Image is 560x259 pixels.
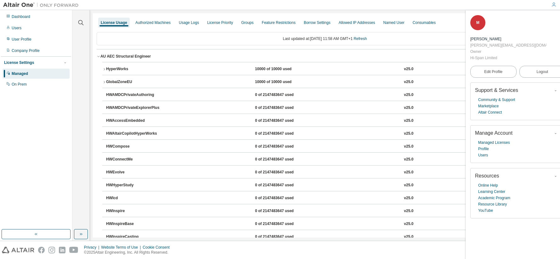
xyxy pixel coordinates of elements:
a: Refresh [354,37,367,41]
div: Allowed IP Addresses [339,20,375,25]
div: v25.0 [404,221,413,227]
div: HWIcd [106,195,163,201]
a: Edit Profile [470,66,517,78]
button: HWAMDCPrivateAuthoring0 of 2147483647 usedv25.0Expire date:[DATE] [106,88,547,102]
div: GlobalZoneEU [106,79,163,85]
button: HWEvolve0 of 2147483647 usedv25.0Expire date:[DATE] [106,166,547,179]
div: 0 of 2147483647 used [255,195,312,201]
a: Resource Library [478,201,507,207]
div: v25.0 [404,105,413,111]
div: v25.0 [404,157,413,162]
div: License Priority [207,20,233,25]
a: Learning Center [478,189,505,195]
button: HWInspire0 of 2147483647 usedv25.0Expire date:[DATE] [106,204,547,218]
div: License Settings [4,60,34,65]
div: 0 of 2147483647 used [255,170,312,175]
div: HWInspireCasting [106,234,163,240]
div: HWConnectMe [106,157,163,162]
div: v25.0 [404,208,413,214]
span: Edit Profile [484,69,502,74]
button: AU AEC Structural EngineerLicense ID: 126005 [97,49,553,63]
div: v25.0 [404,79,413,85]
img: Altair One [3,2,82,8]
div: v25.0 [404,131,413,137]
div: HWAltairCopilotHyperWorks [106,131,163,137]
div: Dashboard [12,14,30,19]
a: Community & Support [478,97,515,103]
img: facebook.svg [38,247,45,253]
div: Managed [12,71,28,76]
div: 0 of 2147483647 used [255,208,312,214]
button: HWInspireBase0 of 2147483647 usedv25.0Expire date:[DATE] [106,217,547,231]
span: Resources [475,173,499,178]
div: 0 of 2147483647 used [255,183,312,188]
p: © 2025 Altair Engineering, Inc. All Rights Reserved. [84,250,173,255]
img: instagram.svg [48,247,55,253]
div: [PERSON_NAME][EMAIL_ADDRESS][DOMAIN_NAME] [470,42,546,48]
span: Manage Account [475,130,512,136]
div: HWAccessEmbedded [106,118,163,124]
a: Online Help [478,182,498,189]
div: Privacy [84,245,101,250]
a: Altair Connect [478,109,502,115]
div: v25.0 [404,118,413,124]
span: Support & Services [475,87,518,93]
span: Logout [536,69,548,75]
div: Usage Logs [179,20,199,25]
button: HWHyperStudy0 of 2147483647 usedv25.0Expire date:[DATE] [106,178,547,192]
span: M [476,20,479,25]
div: Martin Woodward [470,36,546,42]
div: Hi-Span Limited [470,55,546,61]
div: AU AEC Structural Engineer [100,54,151,59]
img: linkedin.svg [59,247,65,253]
div: 10000 of 10000 used [255,79,312,85]
a: Managed Licenses [478,139,510,146]
div: License Usage [101,20,127,25]
div: v25.0 [404,144,413,149]
div: v25.0 [404,234,413,240]
div: 0 of 2147483647 used [255,105,312,111]
div: 0 of 2147483647 used [255,157,312,162]
button: HWIcd0 of 2147483647 usedv25.0Expire date:[DATE] [106,191,547,205]
button: HWAMDCPrivateExplorerPlus0 of 2147483647 usedv25.0Expire date:[DATE] [106,101,547,115]
div: HWAMDCPrivateAuthoring [106,92,163,98]
a: Marketplace [478,103,499,109]
div: Last updated at: [DATE] 11:58 AM GMT+1 [97,32,553,45]
button: GlobalZoneEU10000 of 10000 usedv25.0Expire date:[DATE] [102,75,547,89]
div: HyperWorks [106,66,163,72]
div: HWHyperStudy [106,183,163,188]
div: Consumables [413,20,436,25]
div: 0 of 2147483647 used [255,131,312,137]
img: youtube.svg [69,247,78,253]
button: HyperWorks10000 of 10000 usedv25.0Expire date:[DATE] [102,62,547,76]
div: Named User [383,20,404,25]
div: HWAMDCPrivateExplorerPlus [106,105,163,111]
div: Groups [241,20,253,25]
a: Users [478,152,488,158]
a: Academic Program [478,195,510,201]
div: Company Profile [12,48,40,53]
div: Authorized Machines [135,20,171,25]
div: 0 of 2147483647 used [255,221,312,227]
div: HWInspireBase [106,221,163,227]
button: HWAltairCopilotHyperWorks0 of 2147483647 usedv25.0Expire date:[DATE] [106,127,547,141]
button: HWAccessEmbedded0 of 2147483647 usedv25.0Expire date:[DATE] [106,114,547,128]
button: HWInspireCasting0 of 2147483647 usedv25.0Expire date:[DATE] [106,230,547,244]
div: v25.0 [404,92,413,98]
div: v25.0 [404,170,413,175]
div: Owner [470,48,546,55]
img: altair_logo.svg [2,247,34,253]
div: On Prem [12,82,27,87]
div: 0 of 2147483647 used [255,144,312,149]
div: HWInspire [106,208,163,214]
div: 10000 of 10000 used [255,66,312,72]
div: 0 of 2147483647 used [255,92,312,98]
div: v25.0 [404,195,413,201]
div: HWEvolve [106,170,163,175]
div: Feature Restrictions [262,20,296,25]
div: User Profile [12,37,31,42]
div: v25.0 [404,183,413,188]
div: v25.0 [404,66,413,72]
a: Profile [478,146,489,152]
div: Borrow Settings [304,20,331,25]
